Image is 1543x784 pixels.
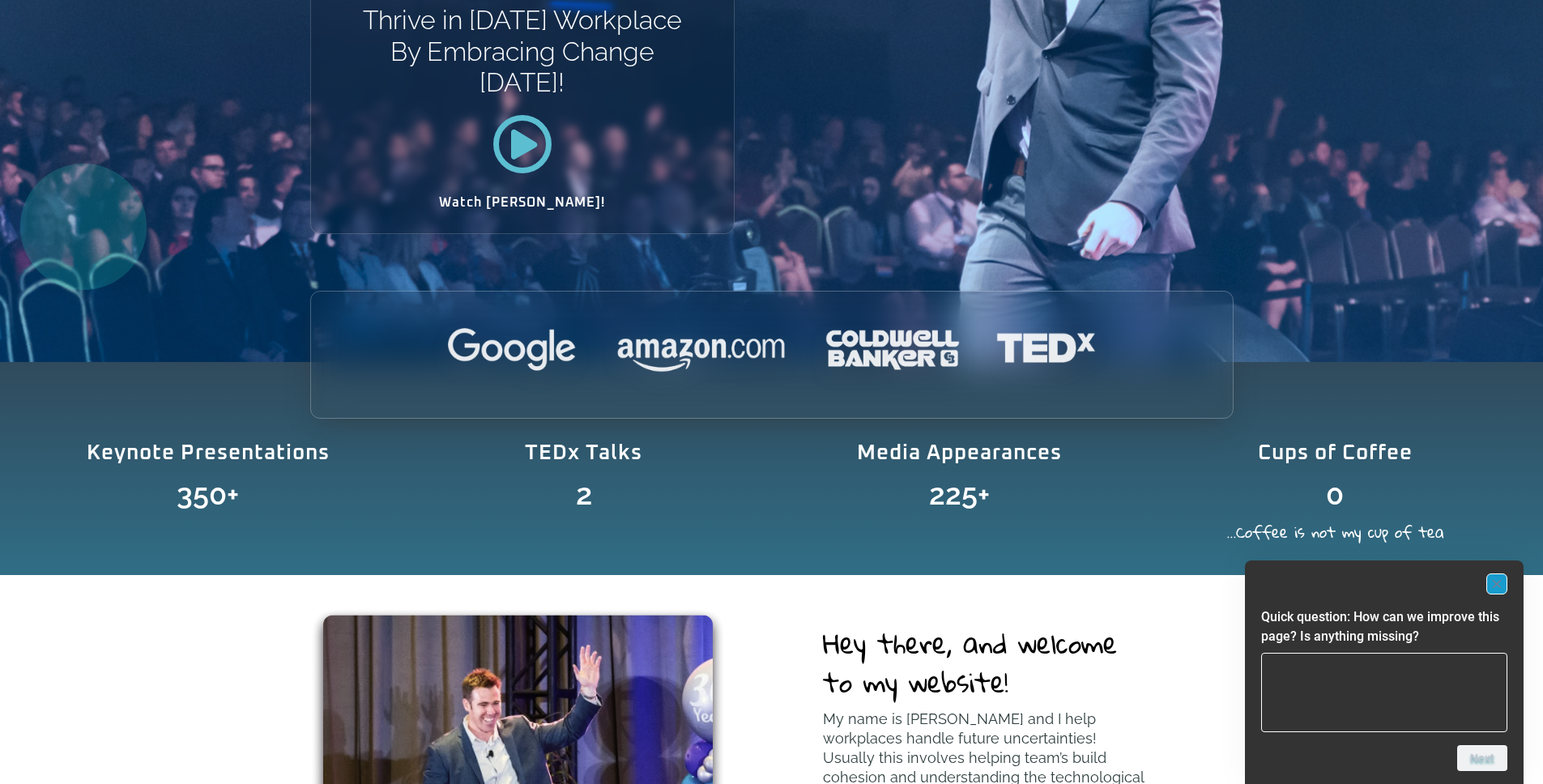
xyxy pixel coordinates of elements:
[32,427,384,479] div: Keynote Presentations
[1326,479,1344,509] span: 0
[177,479,227,509] span: 350
[1261,653,1507,732] textarea: Quick question: How can we improve this page? Is anything missing?
[978,479,1135,509] span: +
[1261,573,1507,771] div: Quick question: How can we improve this page? Is anything missing?
[1261,607,1507,646] h2: Quick question: How can we improve this page? Is anything missing?
[576,479,592,509] span: 2
[929,479,978,509] span: 225
[1159,427,1511,479] div: Cups of Coffee
[368,196,677,209] h2: Watch [PERSON_NAME]!
[1486,573,1507,594] button: Hide survey
[823,624,1153,701] h2: Hey there, and welcome to my website!
[1457,745,1507,771] button: Next question
[784,427,1136,479] div: Media Appearances
[227,479,383,509] span: +
[361,5,683,98] h1: Thrive in [DATE] Workplace By Embracing Change [DATE]!
[408,427,760,479] div: TEDx Talks
[1159,525,1511,539] h2: ...Coffee is not my cup of tea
